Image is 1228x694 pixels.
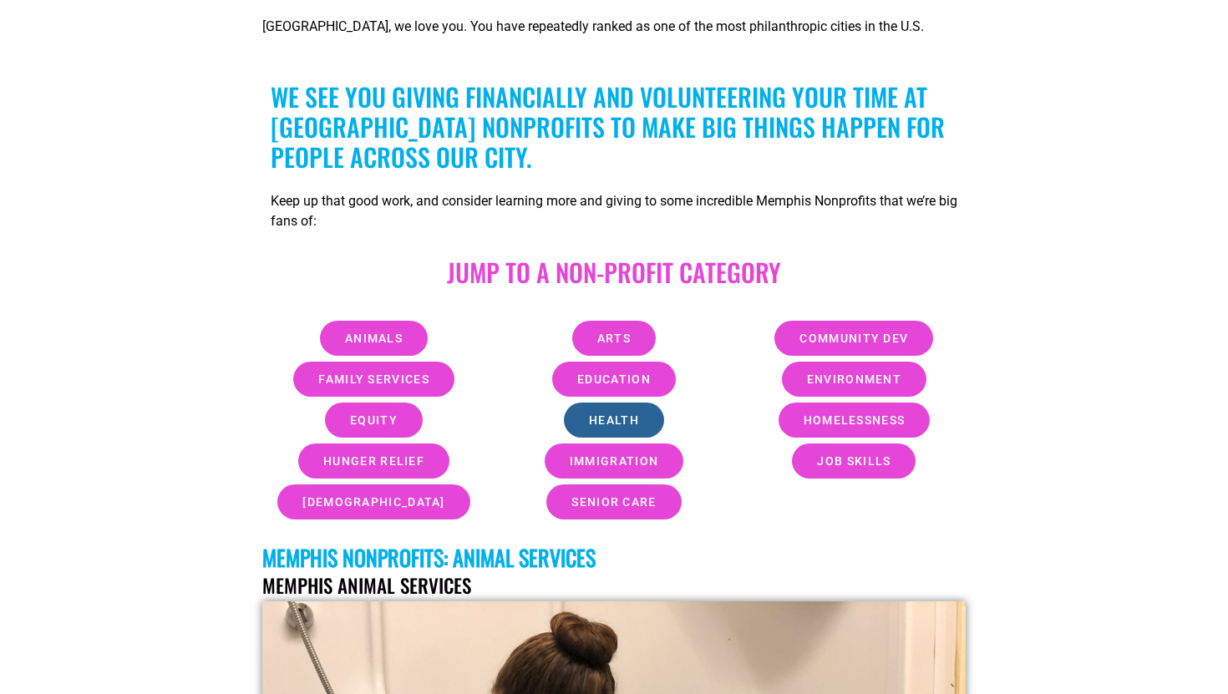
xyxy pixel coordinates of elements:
[807,373,901,385] span: Environment
[271,257,957,287] h2: JUMP TO A NON-PRofit Category
[293,362,454,397] a: Family Services
[570,455,658,467] span: Immigration
[277,484,469,519] a: [DEMOGRAPHIC_DATA]
[782,362,926,397] a: Environment
[779,403,931,438] a: Homelessness
[350,414,398,426] span: Equity
[577,373,651,385] span: Education
[325,403,423,438] a: Equity
[804,414,906,426] span: Homelessness
[271,82,957,172] h2: We see you giving financially and volunteering your time at [GEOGRAPHIC_DATA] nonprofits to make ...
[271,191,957,231] p: Keep up that good work, and consider learning more and giving to some incredible Memphis Nonprofi...
[318,373,429,385] span: Family Services
[817,455,891,467] span: Job Skills
[298,443,449,479] a: Hunger Relief
[564,403,664,438] a: Health
[345,332,403,344] span: Animals
[262,17,966,37] p: [GEOGRAPHIC_DATA], we love you. You have repeatedly ranked as one of the most philanthropic citie...
[262,545,966,570] h3: Memphis Nonprofits: Animal Services
[552,362,676,397] a: Education
[546,484,681,519] a: Senior Care
[799,332,908,344] span: Community Dev
[589,414,639,426] span: Health
[545,443,683,479] a: Immigration
[262,571,471,600] a: Memphis Animal Services
[597,332,631,344] span: Arts
[572,321,656,356] a: Arts
[302,496,444,508] span: [DEMOGRAPHIC_DATA]
[571,496,656,508] span: Senior Care
[792,443,916,479] a: Job Skills
[320,321,428,356] a: Animals
[774,321,933,356] a: Community Dev
[323,455,424,467] span: Hunger Relief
